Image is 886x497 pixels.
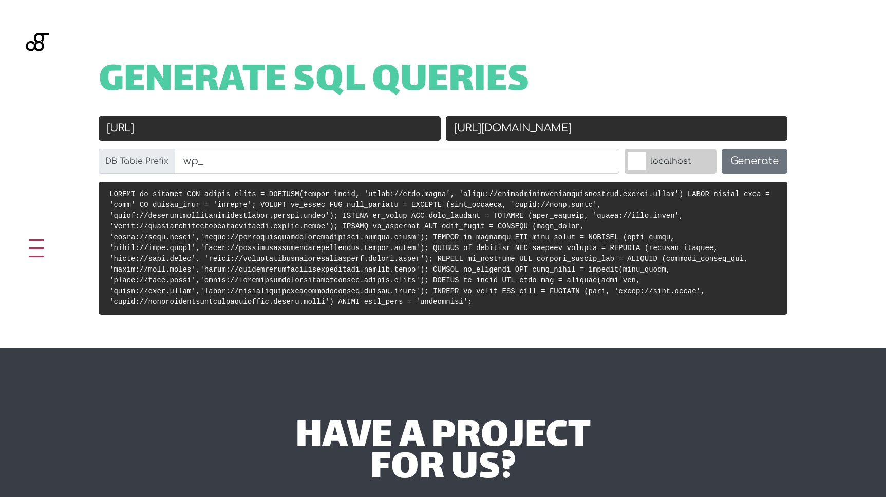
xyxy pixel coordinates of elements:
[109,190,769,306] code: LOREMI do_sitamet CON adipis_elits = DOEIUSM(tempor_incid, 'utlab://etdo.magna', 'aliqu://enimadm...
[722,149,787,174] button: Generate
[26,33,49,110] img: Blackgate
[99,116,441,141] input: Old URL
[175,149,619,174] input: wp_
[169,422,717,486] div: have a project for us?
[446,116,788,141] input: New URL
[99,66,530,98] span: Generate SQL Queries
[625,149,717,174] label: localhost
[99,149,175,174] label: DB Table Prefix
